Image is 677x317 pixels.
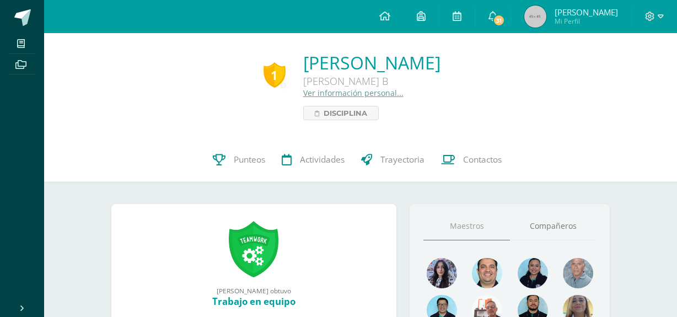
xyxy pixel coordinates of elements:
[122,286,386,295] div: [PERSON_NAME] obtuvo
[234,154,265,165] span: Punteos
[563,258,593,288] img: 55ac31a88a72e045f87d4a648e08ca4b.png
[472,258,502,288] img: 677c00e80b79b0324b531866cf3fa47b.png
[555,17,618,26] span: Mi Perfil
[303,88,404,98] a: Ver información personal...
[300,154,345,165] span: Actividades
[493,14,505,26] span: 31
[303,106,379,120] a: Disciplina
[524,6,546,28] img: 45x45
[433,138,510,182] a: Contactos
[353,138,433,182] a: Trayectoria
[463,154,502,165] span: Contactos
[510,212,597,240] a: Compañeros
[380,154,425,165] span: Trayectoria
[423,212,510,240] a: Maestros
[518,258,548,288] img: 4fefb2d4df6ade25d47ae1f03d061a50.png
[303,51,440,74] a: [PERSON_NAME]
[303,74,440,88] div: [PERSON_NAME] B
[273,138,353,182] a: Actividades
[122,295,386,308] div: Trabajo en equipo
[264,62,286,88] div: 1
[205,138,273,182] a: Punteos
[324,106,367,120] span: Disciplina
[555,7,618,18] span: [PERSON_NAME]
[427,258,457,288] img: 31702bfb268df95f55e840c80866a926.png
